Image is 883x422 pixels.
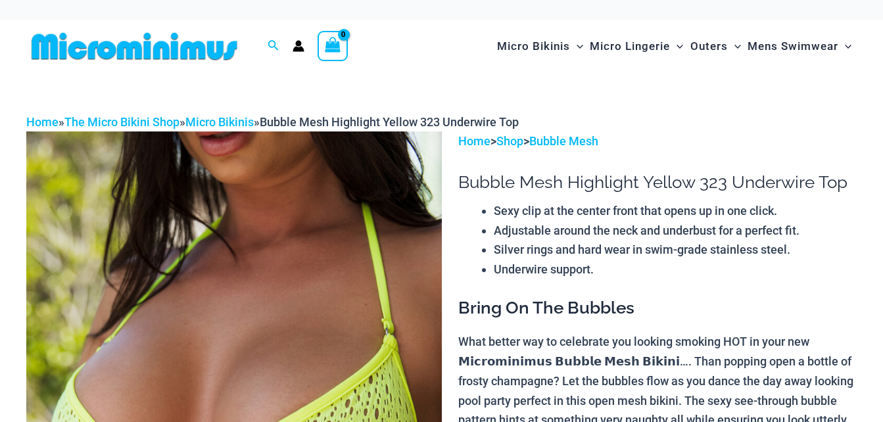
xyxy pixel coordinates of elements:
[838,30,851,63] span: Menu Toggle
[494,221,857,241] li: Adjustable around the neck and underbust for a perfect fit.
[496,134,523,148] a: Shop
[494,26,586,66] a: Micro BikinisMenu ToggleMenu Toggle
[494,240,857,260] li: Silver rings and hard wear in swim-grade stainless steel.
[185,115,254,129] a: Micro Bikinis
[494,260,857,279] li: Underwire support.
[26,32,243,61] img: MM SHOP LOGO FLAT
[748,30,838,63] span: Mens Swimwear
[690,30,728,63] span: Outers
[268,38,279,55] a: Search icon link
[26,115,519,129] span: » » »
[586,26,686,66] a: Micro LingerieMenu ToggleMenu Toggle
[497,30,570,63] span: Micro Bikinis
[458,131,857,151] p: > >
[494,201,857,221] li: Sexy clip at the center front that opens up in one click.
[570,30,583,63] span: Menu Toggle
[529,134,598,148] a: Bubble Mesh
[492,24,857,68] nav: Site Navigation
[590,30,670,63] span: Micro Lingerie
[728,30,741,63] span: Menu Toggle
[687,26,744,66] a: OutersMenu ToggleMenu Toggle
[458,297,857,319] h3: Bring On The Bubbles
[26,115,59,129] a: Home
[670,30,683,63] span: Menu Toggle
[458,134,490,148] a: Home
[64,115,179,129] a: The Micro Bikini Shop
[458,172,857,193] h1: Bubble Mesh Highlight Yellow 323 Underwire Top
[293,40,304,52] a: Account icon link
[318,31,348,61] a: View Shopping Cart, empty
[744,26,855,66] a: Mens SwimwearMenu ToggleMenu Toggle
[260,115,519,129] span: Bubble Mesh Highlight Yellow 323 Underwire Top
